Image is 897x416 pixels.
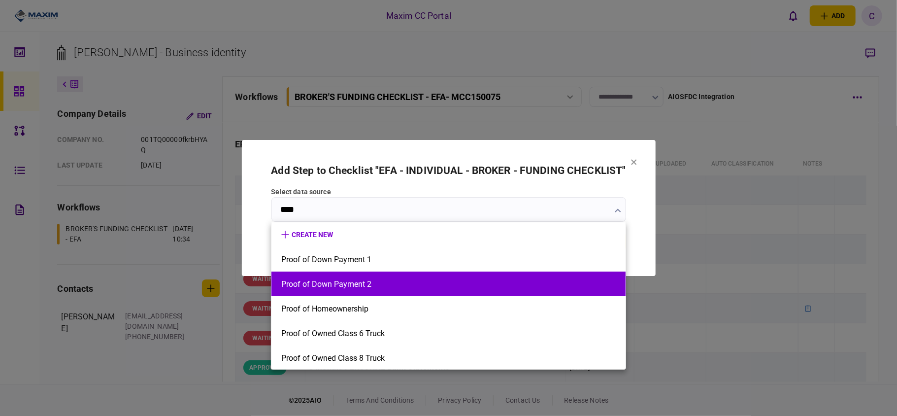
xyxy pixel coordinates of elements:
button: Proof of Down Payment 2 [281,279,616,289]
button: Proof of Owned Class 8 Truck [281,353,616,363]
button: create new [281,231,616,239]
button: Proof of Down Payment 1 [281,255,616,264]
button: Proof of Homeownership [281,304,616,313]
button: Proof of Owned Class 6 Truck [281,329,616,338]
